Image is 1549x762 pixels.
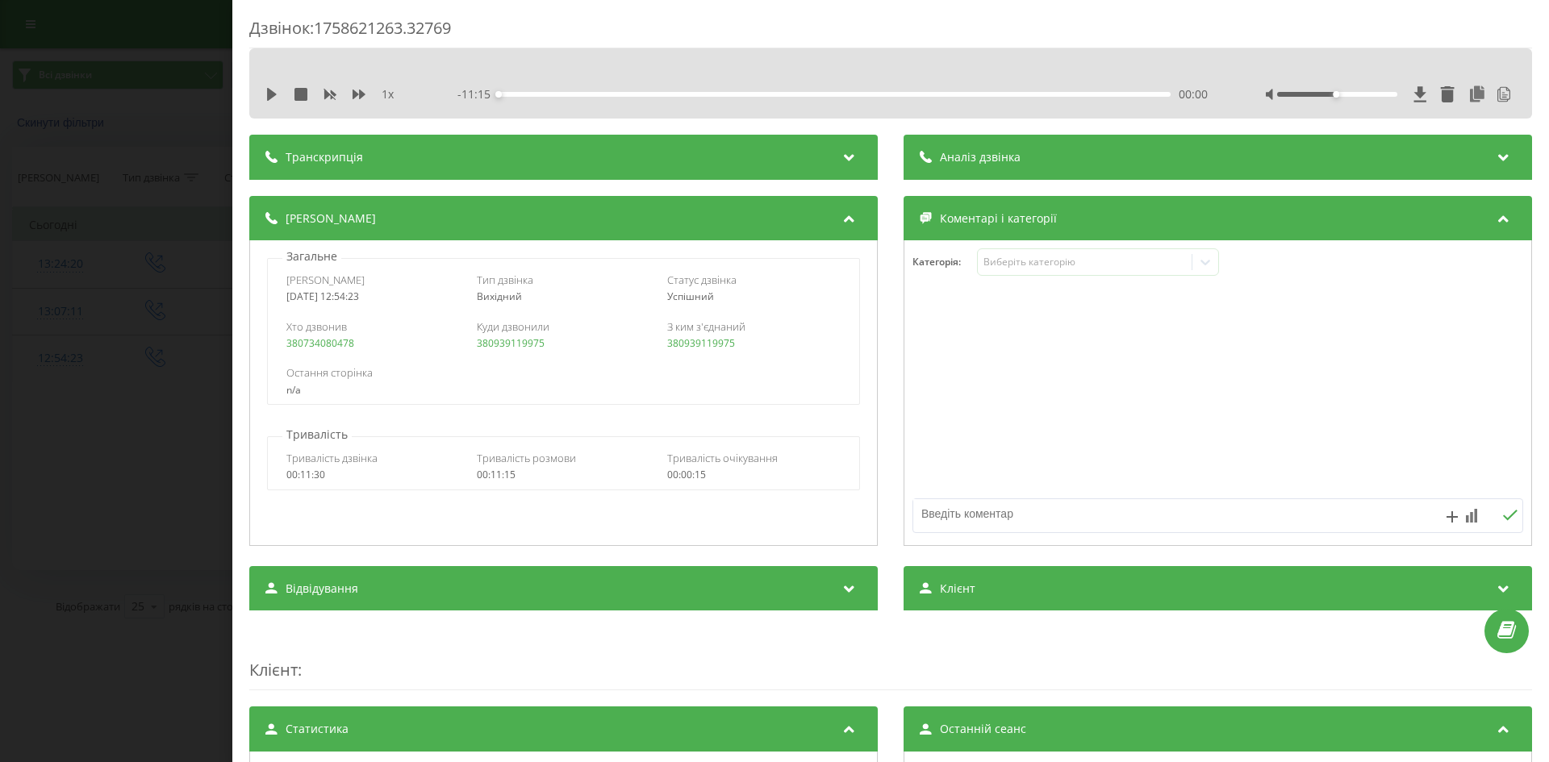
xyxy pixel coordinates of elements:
[940,581,975,597] span: Клієнт
[286,469,460,481] div: 00:11:30
[667,273,737,287] span: Статус дзвінка
[286,273,365,287] span: [PERSON_NAME]
[286,210,376,227] span: [PERSON_NAME]
[477,289,522,303] span: Вихідний
[667,336,735,350] a: 380939119975
[282,427,352,443] p: Тривалість
[477,451,576,465] span: Тривалість розмови
[457,86,499,102] span: - 11:15
[249,17,1532,48] div: Дзвінок : 1758621263.32769
[249,627,1532,690] div: :
[940,210,1057,227] span: Коментарі і категорії
[940,721,1026,737] span: Останній сеанс
[286,319,347,334] span: Хто дзвонив
[667,319,745,334] span: З ким з'єднаний
[477,319,549,334] span: Куди дзвонили
[1333,91,1339,98] div: Accessibility label
[477,336,545,350] a: 380939119975
[282,248,341,264] p: Загальне
[286,149,363,165] span: Транскрипція
[286,385,840,396] div: n/a
[286,365,373,380] span: Остання сторінка
[667,469,841,481] div: 00:00:15
[286,721,349,737] span: Статистика
[286,451,378,465] span: Тривалість дзвінка
[667,451,778,465] span: Тривалість очікування
[1179,86,1208,102] span: 00:00
[477,469,650,481] div: 00:11:15
[983,256,1185,269] div: Виберіть категорію
[286,291,460,302] div: [DATE] 12:54:23
[495,91,502,98] div: Accessibility label
[249,659,298,681] span: Клієнт
[382,86,394,102] span: 1 x
[286,581,358,597] span: Відвідування
[667,289,714,303] span: Успішний
[477,273,533,287] span: Тип дзвінка
[940,149,1021,165] span: Аналіз дзвінка
[286,336,354,350] a: 380734080478
[912,256,977,268] h4: Категорія :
